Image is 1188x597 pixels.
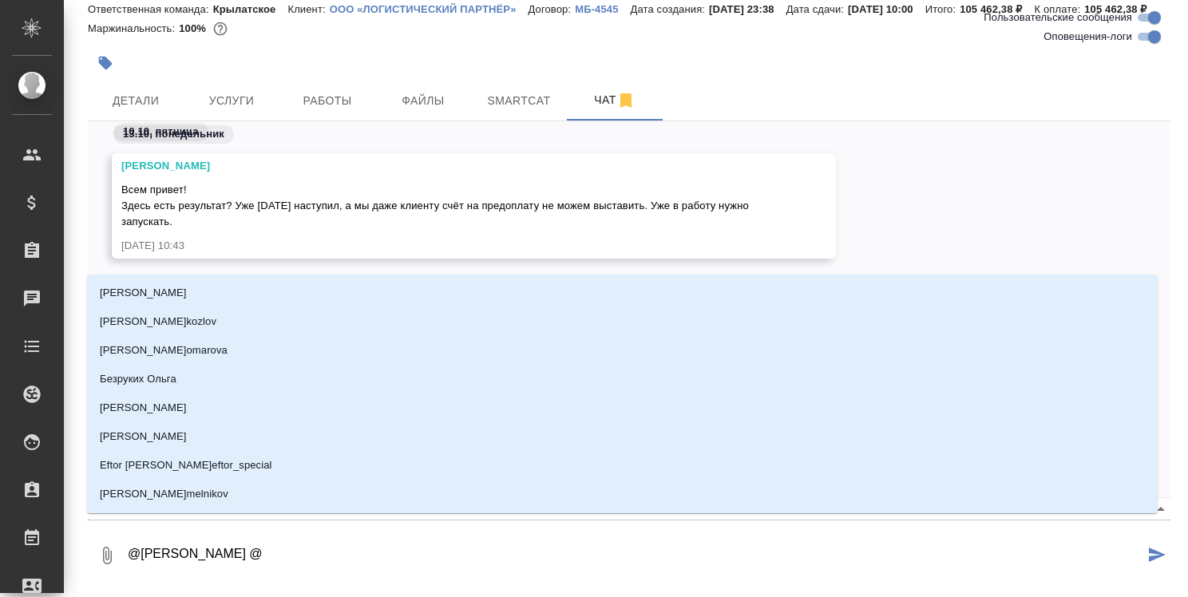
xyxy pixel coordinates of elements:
div: [PERSON_NAME] [121,158,780,174]
p: Маржинальность: [88,22,179,34]
p: МБ-4545 [575,3,630,15]
button: Добавить тэг [88,45,123,81]
span: Оповещения-логи [1043,29,1132,45]
span: Файлы [385,91,461,111]
a: МБ-4545 [575,2,630,15]
p: Клиент: [287,3,329,15]
p: [PERSON_NAME] [100,285,187,301]
p: 105 462,38 ₽ [960,3,1034,15]
p: [PERSON_NAME] [100,400,187,416]
span: Всем привет! Здесь есть результат? Уже [DATE] наступил, а мы даже клиенту счёт на предоплату не м... [121,184,752,227]
span: Чат [576,90,653,110]
p: Eftor [PERSON_NAME]eftor_special [100,457,272,473]
span: Smartcat [481,91,557,111]
p: 105 462,38 ₽ [1084,3,1158,15]
p: [PERSON_NAME]omarova [100,342,228,358]
p: К оплате: [1034,3,1084,15]
span: Услуги [193,91,270,111]
button: Close [1150,498,1172,520]
p: [DATE] 23:38 [709,3,786,15]
span: Детали [97,91,174,111]
span: Пользовательские сообщения [984,10,1132,26]
button: 0.00 RUB; [210,18,231,39]
p: Дата создания: [631,3,709,15]
svg: Отписаться [616,91,636,110]
p: [PERSON_NAME]kozlov [100,314,216,330]
p: ООО «ЛОГИСТИЧЕСКИЙ ПАРТНЁР» [330,3,529,15]
a: ООО «ЛОГИСТИЧЕСКИЙ ПАРТНЁР» [330,2,529,15]
p: Договор: [529,3,576,15]
p: 100% [179,22,210,34]
p: [PERSON_NAME] [100,429,187,445]
p: Безруких Ольга [100,371,176,387]
p: [DATE] 10:00 [848,3,925,15]
p: Крылатское [213,3,288,15]
p: Итого: [925,3,960,15]
p: Дата сдачи: [786,3,848,15]
span: Работы [289,91,366,111]
p: 13.10, понедельник [123,126,224,142]
div: [DATE] 10:43 [121,238,780,254]
p: [PERSON_NAME]melnikov [100,486,228,502]
p: Ответственная команда: [88,3,213,15]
